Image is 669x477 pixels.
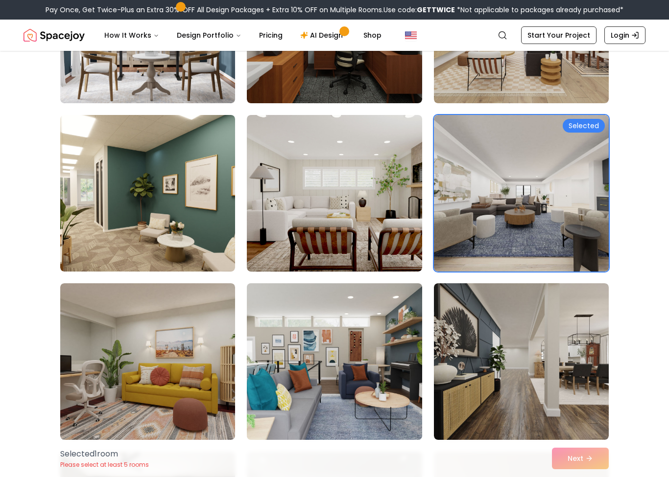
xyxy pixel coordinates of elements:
img: Room room-4 [60,115,235,272]
img: Room room-7 [60,283,235,440]
b: GETTWICE [417,5,455,15]
img: Room room-8 [242,279,426,444]
img: Room room-6 [434,115,609,272]
div: Pay Once, Get Twice-Plus an Extra 30% OFF All Design Packages + Extra 10% OFF on Multiple Rooms. [46,5,623,15]
span: *Not applicable to packages already purchased* [455,5,623,15]
a: Spacejoy [24,25,85,45]
nav: Global [24,20,645,51]
p: Please select at least 5 rooms [60,461,149,469]
img: Room room-5 [247,115,422,272]
a: Shop [356,25,389,45]
img: United States [405,29,417,41]
a: Pricing [251,25,290,45]
button: Design Portfolio [169,25,249,45]
a: Start Your Project [521,26,597,44]
p: Selected 1 room [60,448,149,460]
div: Selected [563,119,605,133]
img: Room room-9 [434,283,609,440]
span: Use code: [383,5,455,15]
nav: Main [96,25,389,45]
img: Spacejoy Logo [24,25,85,45]
a: AI Design [292,25,354,45]
a: Login [604,26,645,44]
button: How It Works [96,25,167,45]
